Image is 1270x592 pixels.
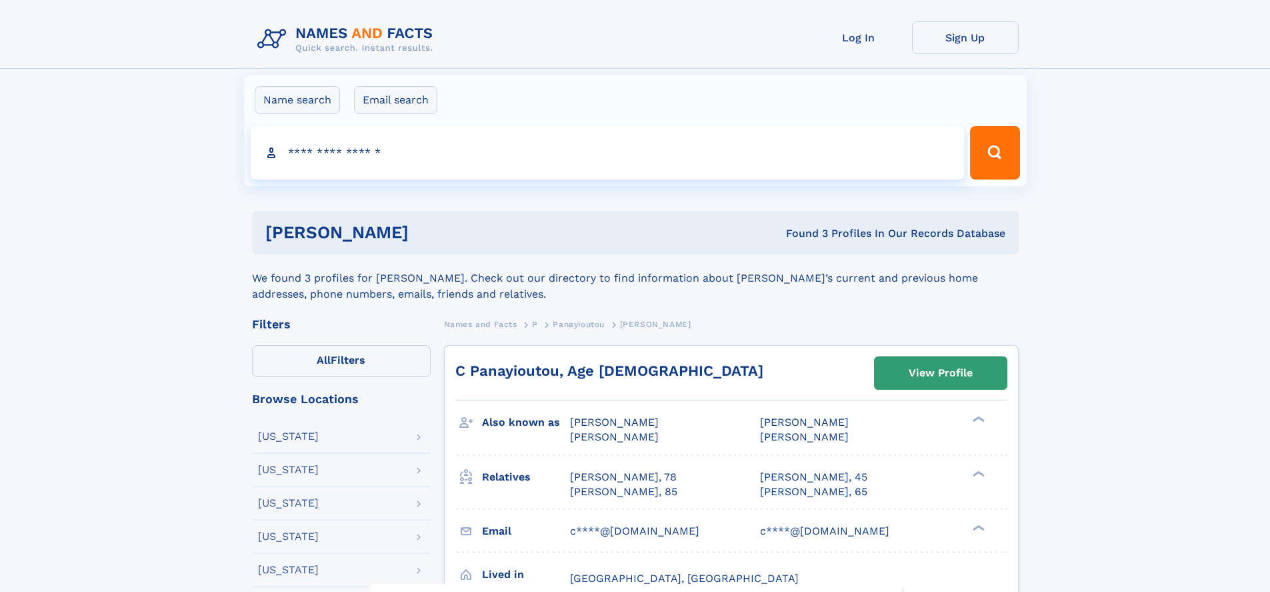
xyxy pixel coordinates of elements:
[532,316,538,332] a: P
[482,520,570,543] h3: Email
[252,254,1019,302] div: We found 3 profiles for [PERSON_NAME]. Check out our directory to find information about [PERSON_...
[255,86,340,114] label: Name search
[265,224,597,241] h1: [PERSON_NAME]
[805,21,912,54] a: Log In
[444,316,517,332] a: Names and Facts
[760,485,867,499] a: [PERSON_NAME], 65
[455,362,763,379] a: C Panayioutou, Age [DEMOGRAPHIC_DATA]
[553,320,605,329] span: Panayioutou
[912,21,1019,54] a: Sign Up
[258,565,319,575] div: [US_STATE]
[317,354,331,366] span: All
[909,358,973,388] div: View Profile
[970,126,1019,180] button: Search Button
[553,316,605,332] a: Panayioutou
[760,416,849,428] span: [PERSON_NAME]
[482,563,570,586] h3: Lived in
[875,357,1007,389] a: View Profile
[570,572,799,585] span: [GEOGRAPHIC_DATA], [GEOGRAPHIC_DATA]
[482,411,570,434] h3: Also known as
[570,485,677,499] a: [PERSON_NAME], 85
[252,345,431,377] label: Filters
[532,320,538,329] span: P
[969,523,985,532] div: ❯
[252,393,431,405] div: Browse Locations
[620,320,691,329] span: [PERSON_NAME]
[258,498,319,509] div: [US_STATE]
[760,430,849,443] span: [PERSON_NAME]
[354,86,437,114] label: Email search
[570,416,659,428] span: [PERSON_NAME]
[258,431,319,442] div: [US_STATE]
[969,415,985,424] div: ❯
[969,469,985,478] div: ❯
[251,126,965,180] input: search input
[258,465,319,475] div: [US_STATE]
[252,318,431,330] div: Filters
[570,470,677,485] a: [PERSON_NAME], 78
[482,466,570,489] h3: Relatives
[252,21,444,57] img: Logo Names and Facts
[258,531,319,542] div: [US_STATE]
[597,226,1005,241] div: Found 3 Profiles In Our Records Database
[760,470,867,485] a: [PERSON_NAME], 45
[570,430,659,443] span: [PERSON_NAME]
